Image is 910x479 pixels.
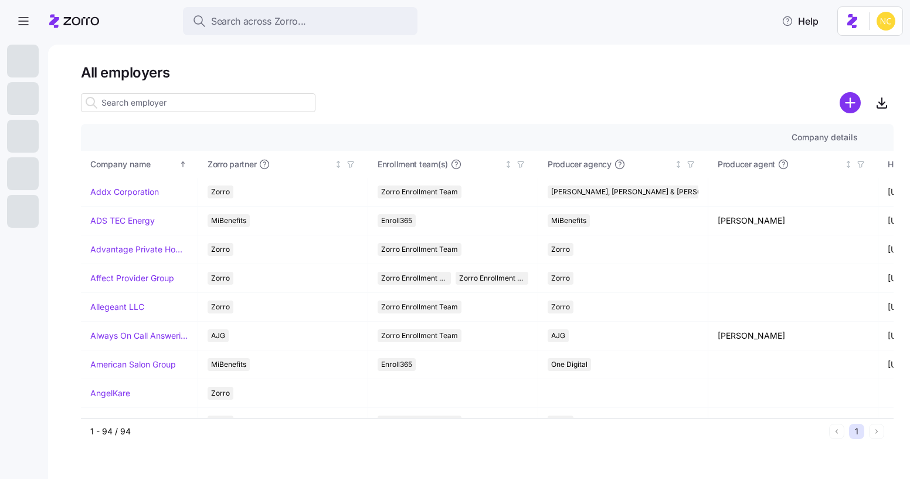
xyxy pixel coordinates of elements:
img: e03b911e832a6112bf72643c5874f8d8 [877,12,895,31]
div: 1 - 94 / 94 [90,426,824,437]
span: Zorro [211,301,230,313]
h1: All employers [81,63,894,82]
th: Company nameSorted ascending [81,151,198,178]
span: Zorro Enrollment Team [381,416,458,429]
button: Previous page [829,424,844,439]
span: Zorro Enrollment Team [381,301,458,313]
span: MiBenefits [211,214,246,227]
button: Next page [869,424,884,439]
button: Search across Zorro... [183,7,417,35]
span: Search across Zorro... [211,14,306,29]
span: AJG [211,329,225,342]
span: Zorro Enrollment Team [381,243,458,256]
a: Always On Call Answering Service [90,330,188,342]
span: Producer agent [718,158,775,170]
div: Not sorted [334,160,342,168]
a: Allegeant LLC [90,301,144,313]
button: Help [772,9,828,33]
span: [PERSON_NAME], [PERSON_NAME] & [PERSON_NAME] [551,185,734,198]
div: Not sorted [844,160,853,168]
span: Producer agency [548,158,612,170]
div: Company name [90,158,177,171]
span: Zorro [551,301,570,313]
div: Not sorted [504,160,512,168]
td: [PERSON_NAME] [708,322,878,350]
div: Not sorted [674,160,682,168]
th: Zorro partnerNot sorted [198,151,368,178]
a: Affect Provider Group [90,272,174,284]
th: Producer agentNot sorted [708,151,878,178]
span: Zorro Enrollment Team [381,185,458,198]
span: Zorro partner [208,158,256,170]
span: AJG [551,329,565,342]
span: Zorro [211,243,230,256]
span: Zorro [211,272,230,285]
span: Zorro [211,416,230,429]
span: Zorro [551,243,570,256]
span: Enrollment team(s) [378,158,448,170]
td: [PERSON_NAME] [708,207,878,235]
span: MiBenefits [211,358,246,371]
span: One Digital [551,358,588,371]
th: Producer agencyNot sorted [538,151,708,178]
input: Search employer [81,93,315,112]
span: Zorro [211,185,230,198]
button: 1 [849,424,864,439]
span: Enroll365 [381,358,412,371]
a: ADS TEC Energy [90,215,155,227]
th: Enrollment team(s)Not sorted [368,151,538,178]
span: Zorro [551,272,570,285]
a: Advantage Private Home Care [90,244,188,255]
a: American Salon Group [90,359,176,370]
span: Zorro [211,387,230,400]
a: AngelKare [90,387,130,399]
span: Zorro Enrollment Experts [459,272,525,285]
span: Zorro Enrollment Team [381,329,458,342]
div: Sorted ascending [179,160,187,168]
span: Enroll365 [381,214,412,227]
span: Zorro [551,416,570,429]
a: Ares Interactive [90,416,151,428]
span: MiBenefits [551,214,586,227]
a: Addx Corporation [90,186,159,198]
span: Help [782,14,819,28]
svg: add icon [840,92,861,113]
span: Zorro Enrollment Team [381,272,447,285]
